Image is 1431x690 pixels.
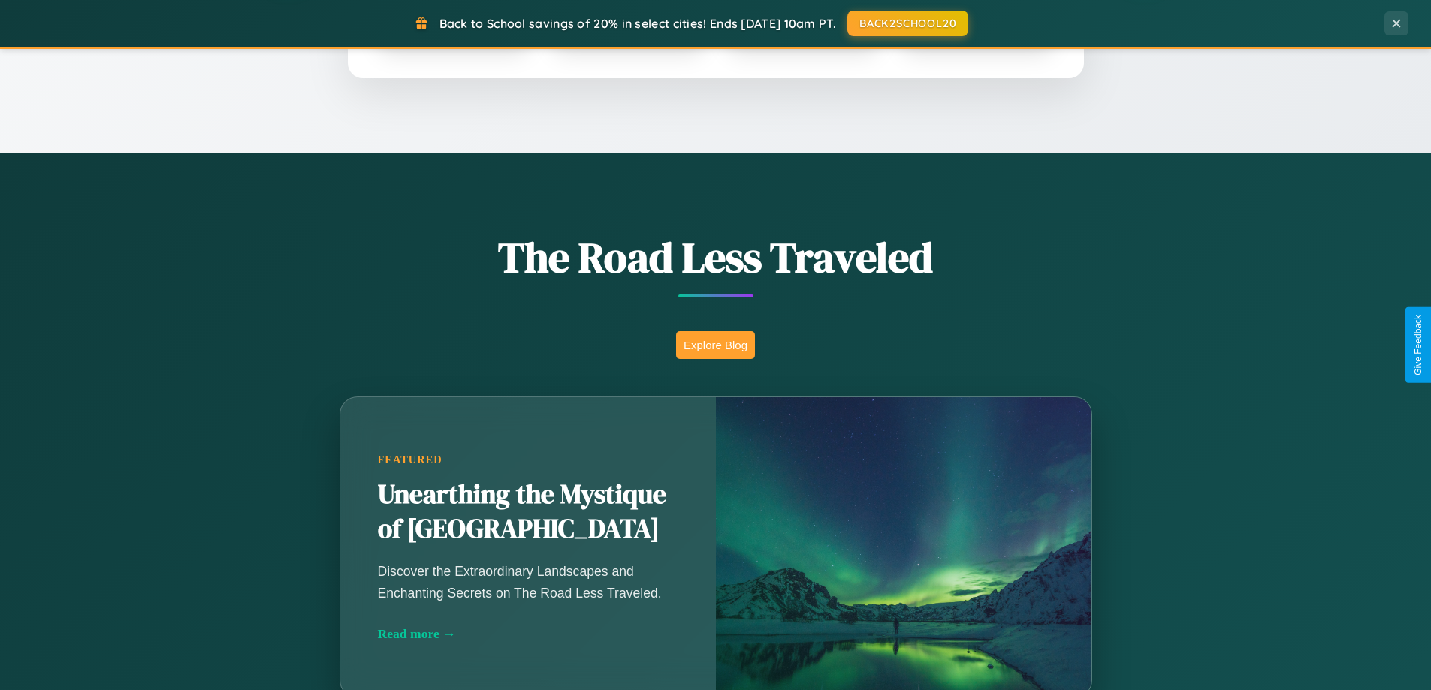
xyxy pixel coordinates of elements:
[378,626,678,642] div: Read more →
[378,561,678,603] p: Discover the Extraordinary Landscapes and Enchanting Secrets on The Road Less Traveled.
[378,478,678,547] h2: Unearthing the Mystique of [GEOGRAPHIC_DATA]
[378,453,678,466] div: Featured
[439,16,836,31] span: Back to School savings of 20% in select cities! Ends [DATE] 10am PT.
[1413,315,1423,375] div: Give Feedback
[847,11,968,36] button: BACK2SCHOOL20
[676,331,755,359] button: Explore Blog
[265,228,1167,286] h1: The Road Less Traveled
